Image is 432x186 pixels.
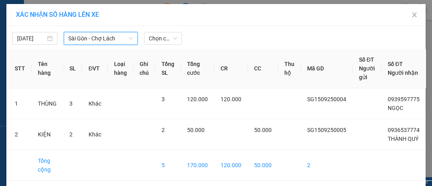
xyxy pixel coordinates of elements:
[73,57,84,68] span: SL
[254,127,272,133] span: 50.000
[82,49,108,88] th: ĐVT
[75,44,86,52] span: CC :
[32,150,63,181] td: Tổng cộng
[187,96,208,102] span: 120.000
[214,49,248,88] th: CR
[75,42,146,53] div: 60.000
[7,7,71,16] div: Sài Gòn
[214,150,248,181] td: 120.000
[388,96,420,102] span: 0939597775
[388,105,403,111] span: NGỌC
[307,127,346,133] span: SG1509250005
[69,100,73,107] span: 3
[301,49,353,88] th: Mã GD
[108,49,133,88] th: Loại hàng
[221,96,241,102] span: 120.000
[307,96,346,102] span: SG1509250004
[82,119,108,150] td: Khác
[359,65,375,80] span: Người gửi
[82,88,108,119] td: Khác
[8,88,32,119] td: 1
[149,32,177,44] span: Chọn chuyến
[128,36,133,41] span: down
[69,32,133,44] span: Sài Gòn - Chợ Lách
[133,49,155,88] th: Ghi chú
[162,127,165,133] span: 2
[76,7,145,16] div: Chợ Lách
[32,49,63,88] th: Tên hàng
[359,56,374,63] span: Số ĐT
[388,61,403,67] span: Số ĐT
[63,49,82,88] th: SL
[248,49,278,88] th: CC
[155,150,181,181] td: 5
[7,8,19,16] span: Gửi:
[8,49,32,88] th: STT
[76,8,95,16] span: Nhận:
[411,12,418,18] span: close
[301,150,353,181] td: 2
[278,49,301,88] th: Thu hộ
[8,119,32,150] td: 2
[181,49,214,88] th: Tổng cước
[76,16,145,26] div: THÀNH QUÝ
[17,34,45,43] input: 15/09/2025
[181,150,214,181] td: 170.000
[248,150,278,181] td: 50.000
[7,58,145,68] div: Tên hàng: KIỆN ( : 2 )
[76,26,145,37] div: 0936537774
[69,131,73,138] span: 2
[388,136,418,142] span: THÀNH QUÝ
[162,96,165,102] span: 3
[403,4,426,26] button: Close
[388,70,418,76] span: Người nhận
[32,119,63,150] td: KIỆN
[388,127,420,133] span: 0936537774
[16,11,99,18] span: XÁC NHẬN SỐ HÀNG LÊN XE
[187,127,205,133] span: 50.000
[32,88,63,119] td: THÙNG
[155,49,181,88] th: Tổng SL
